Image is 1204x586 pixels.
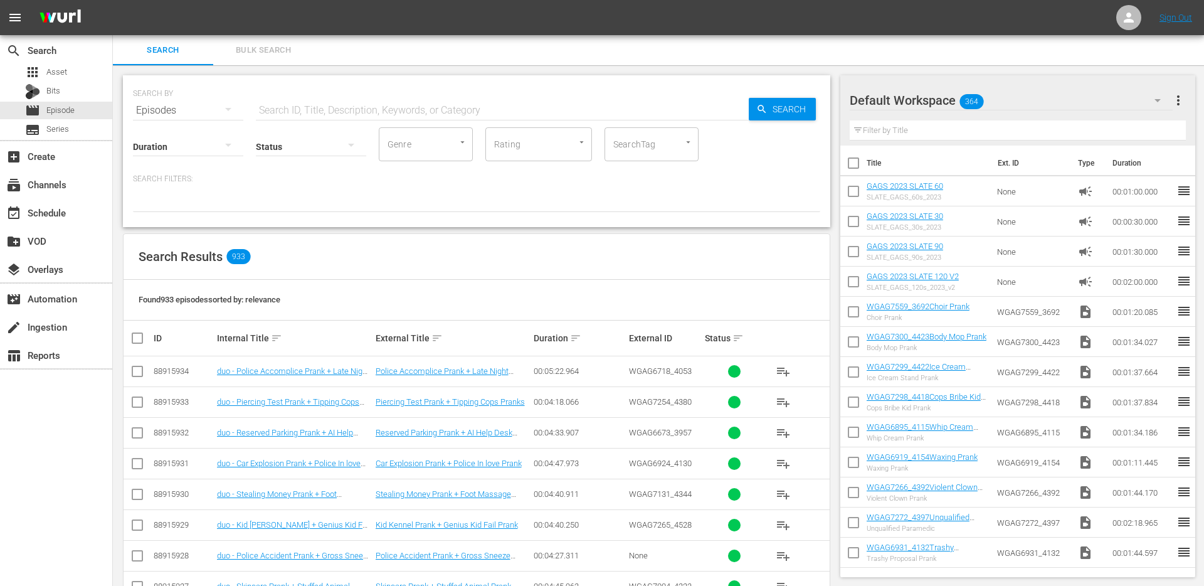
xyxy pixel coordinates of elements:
a: WGAG6931_4132Trashy Proposal Prank [867,543,959,562]
div: Unqualified Paramedic [867,525,987,533]
a: duo - Police Accident Prank + Gross Sneeze Prank [217,551,371,570]
button: Search [749,98,816,120]
span: Search [6,43,21,58]
a: GAGS 2023 SLATE 30 [867,211,943,221]
span: more_vert [1171,93,1186,108]
button: playlist_add [768,356,798,386]
span: Video [1078,395,1093,410]
button: more_vert [1171,85,1186,115]
a: Kid Kennel Prank + Genius Kid Fail Prank [376,520,518,530]
button: playlist_add [768,541,798,571]
div: 88915934 [154,366,213,376]
span: WGAG7254_4380 [629,397,692,407]
span: reorder [1176,514,1191,530]
span: Bits [46,85,60,97]
span: Search [120,43,206,58]
span: reorder [1176,545,1191,560]
td: 00:01:11.445 [1107,447,1176,477]
span: Asset [46,66,67,78]
span: Reports [6,348,21,363]
span: reorder [1176,304,1191,319]
span: reorder [1176,274,1191,289]
div: 00:04:18.066 [534,397,625,407]
div: Whip Cream Prank [867,434,987,442]
a: Sign Out [1159,13,1192,23]
span: playlist_add [776,456,791,471]
span: Search Results [139,249,223,264]
span: WGAG7265_4528 [629,520,692,530]
div: Episodes [133,93,243,128]
span: WGAG6718_4053 [629,366,692,376]
div: 00:04:47.973 [534,459,625,468]
div: Default Workspace [850,83,1173,118]
span: Video [1078,485,1093,500]
div: SLATE_GAGS_60s_2023 [867,193,943,201]
td: WGAG6931_4132 [992,538,1074,568]
a: Piercing Test Prank + Tipping Cops Pranks [376,397,525,407]
div: None [629,551,701,560]
span: WGAG6673_3957 [629,428,692,437]
span: Create [6,149,21,164]
div: 00:04:33.907 [534,428,625,437]
span: reorder [1176,394,1191,409]
div: 00:04:40.250 [534,520,625,530]
div: SLATE_GAGS_120s_2023_v2 [867,284,959,292]
a: WGAG7298_4418Cops Bribe Kid Prank [867,392,986,411]
span: playlist_add [776,425,791,440]
td: WGAG7272_4397 [992,508,1074,538]
span: Ad [1078,244,1093,259]
span: sort [431,333,443,344]
a: WGAG7272_4397Unqualified Paramedic [867,513,974,531]
td: 00:01:20.085 [1107,297,1176,327]
p: Search Filters: [133,174,820,184]
a: Car Explosion Prank + Police In love Prank [376,459,522,468]
button: Open [576,136,588,148]
div: Ice Cream Stand Prank [867,374,987,382]
td: WGAG7298_4418 [992,387,1074,417]
a: WGAG7559_3692Choir Prank [867,302,969,311]
span: playlist_add [776,548,791,563]
span: playlist_add [776,487,791,502]
div: Body Mop Prank [867,344,986,352]
span: sort [271,333,282,344]
td: 00:01:37.834 [1107,387,1176,417]
td: WGAG7266_4392 [992,477,1074,508]
span: 364 [959,88,983,115]
a: WGAG7300_4423Body Mop Prank [867,332,986,341]
span: reorder [1176,334,1191,349]
span: Overlays [6,262,21,277]
a: Police Accomplice Prank + Late Night Show Prank [376,366,514,385]
td: 00:02:00.000 [1107,267,1176,297]
td: WGAG6919_4154 [992,447,1074,477]
div: External Title [376,331,531,346]
td: 00:01:00.000 [1107,176,1176,206]
div: Waxing Prank [867,464,978,472]
a: WGAG7299_4422Ice Cream Stand Prank [867,362,971,381]
span: sort [570,333,581,344]
div: Cops Bribe Kid Prank [867,404,987,412]
div: 88915933 [154,397,213,407]
div: Choir Prank [867,314,969,322]
div: SLATE_GAGS_90s_2023 [867,253,943,262]
a: WGAG7266_4392Violent Clown Prank [867,482,983,501]
td: WGAG7300_4423 [992,327,1074,357]
span: VOD [6,234,21,249]
td: 00:01:30.000 [1107,237,1176,267]
span: Episode [25,103,40,118]
span: WGAG6924_4130 [629,459,692,468]
td: 00:01:34.186 [1107,417,1176,447]
th: Duration [1105,146,1180,181]
button: Open [457,136,468,148]
a: Police Accident Prank + Gross Sneeze Prank [376,551,515,570]
div: External ID [629,333,701,343]
span: 933 [226,249,250,264]
button: playlist_add [768,387,798,417]
span: reorder [1176,484,1191,499]
a: Reserved Parking Prank + AI Help Desk Malfunction Prank [376,428,517,447]
div: ID [154,333,213,343]
span: Video [1078,304,1093,319]
div: Status [705,331,764,346]
td: None [992,176,1074,206]
td: 00:01:44.597 [1107,538,1176,568]
span: playlist_add [776,364,791,379]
